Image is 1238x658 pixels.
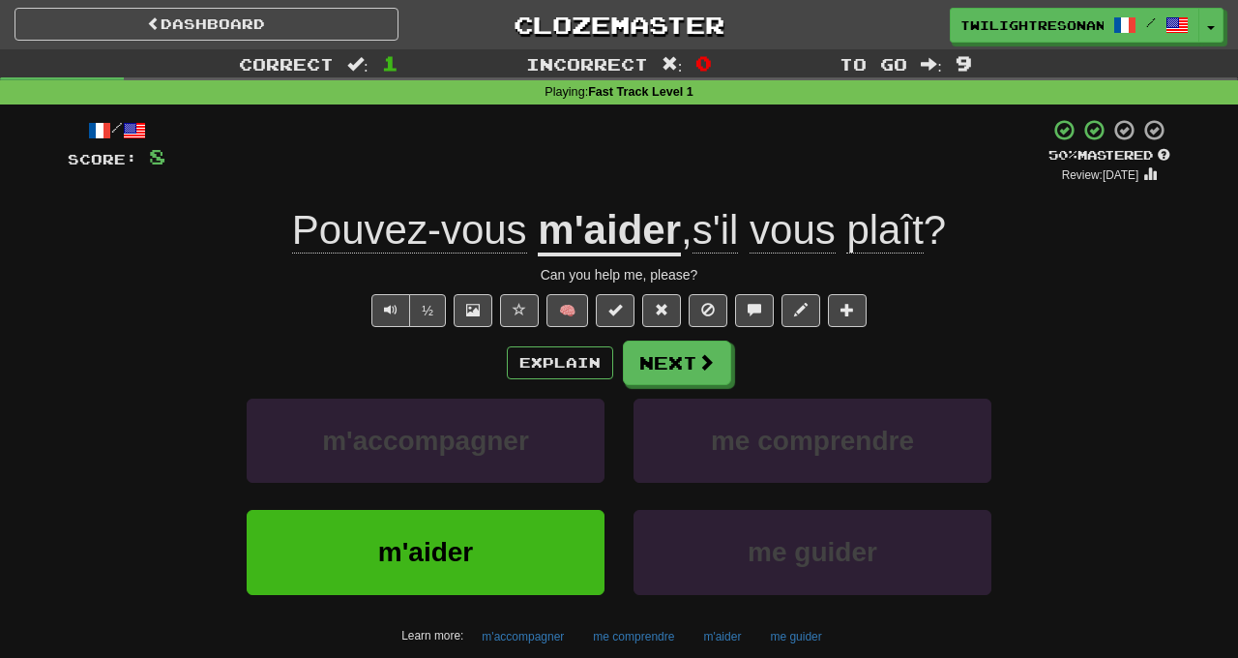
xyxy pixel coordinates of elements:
div: Mastered [1048,147,1170,164]
u: m'aider [538,207,681,256]
button: me comprendre [634,399,991,483]
span: 8 [149,144,165,168]
button: Play sentence audio (ctl+space) [371,294,410,327]
button: Ignore sentence (alt+i) [689,294,727,327]
span: 9 [956,51,972,75]
a: Clozemaster [427,8,811,42]
button: Reset to 0% Mastered (alt+r) [642,294,681,327]
span: m'aider [378,537,473,567]
span: m'accompagner [322,426,529,456]
button: Favorite sentence (alt+f) [500,294,539,327]
span: Pouvez-vous [292,207,527,254]
div: / [68,118,165,142]
span: Correct [239,54,334,74]
button: Discuss sentence (alt+u) [735,294,774,327]
button: 🧠 [546,294,588,327]
a: TwilightResonance4793 / [950,8,1199,43]
span: 50 % [1048,147,1077,163]
button: Explain [507,346,613,379]
span: Score: [68,151,137,167]
button: m'aider [247,510,604,594]
span: me guider [748,537,877,567]
button: me guider [634,510,991,594]
div: Text-to-speech controls [368,294,446,327]
button: ½ [409,294,446,327]
button: m'accompagner [247,399,604,483]
button: m'accompagner [471,622,575,651]
span: : [662,56,683,73]
button: Edit sentence (alt+d) [781,294,820,327]
strong: Fast Track Level 1 [588,85,693,99]
button: Set this sentence to 100% Mastered (alt+m) [596,294,634,327]
span: Incorrect [526,54,648,74]
span: : [347,56,368,73]
span: To go [840,54,907,74]
button: m'aider [693,622,752,651]
span: vous [750,207,836,254]
small: Learn more: [401,629,463,643]
div: Can you help me, please? [68,265,1170,284]
span: s'il [693,207,739,254]
span: : [921,56,942,73]
button: Show image (alt+x) [454,294,492,327]
button: Next [623,341,731,385]
button: me comprendre [582,622,685,651]
span: 1 [382,51,398,75]
button: me guider [759,622,832,651]
span: 0 [695,51,712,75]
span: TwilightResonance4793 [960,16,1104,34]
span: / [1146,15,1156,29]
a: Dashboard [15,8,398,41]
span: me comprendre [711,426,914,456]
span: plaît [846,207,923,254]
span: , ? [681,207,946,254]
button: Add to collection (alt+a) [828,294,867,327]
small: Review: [DATE] [1062,168,1139,182]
